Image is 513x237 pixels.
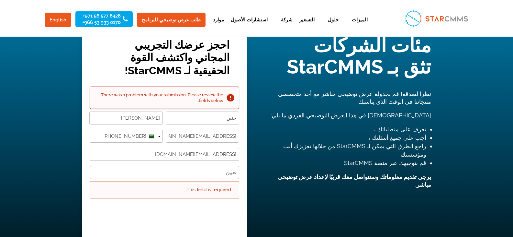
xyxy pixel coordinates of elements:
[374,126,426,133] span: تعرف على متطلباتك ،
[271,112,431,119] span: [DEMOGRAPHIC_DATA] في هذا العرض التوضيحي الفردي ما يلي:
[368,134,426,141] span: أجب على جميع أسئلتك ،
[278,173,431,188] strong: يرجى تقديم معلوماتك وسنتواصل معك قريبًا لإعداد عرض توضيحي مباشر.
[137,13,206,27] a: طلب عرض توضيحي للبرنامج
[89,112,163,124] input: الاسم الأخير:
[99,39,229,77] p: احجز عرضك التجريبي المجاني واكتشف القوة الحقيقية لـ StarCMMS!
[405,167,513,237] iframe: Chat Widget
[405,167,513,237] div: أداة الدردشة
[90,130,163,143] input: Phone Number
[90,182,239,198] div: This field is required.
[95,92,223,103] h2: There was a problem with your submission. Please review the fields below.
[299,18,315,33] a: التسعير
[231,18,268,33] a: استشارات الأصول
[141,204,239,229] iframe: reCAPTCHA
[345,18,368,33] a: الميزات
[82,14,121,18] a: 8428 577 56 971+
[206,18,224,33] a: موارد
[90,148,239,161] input: اسم الشركة
[166,112,239,124] input: الاسم الأول:
[344,160,426,166] span: قم بتوجيهك عبر منصة StarCMMS
[321,18,339,33] a: حلول
[166,130,239,143] input: بريد إلكتروني
[283,143,426,158] span: راجع الطرق التي يمكن لـ StarCMMS من خلالها تعزيزك أنت ومؤسستك
[82,20,121,25] a: 0170 933 53 966+
[284,35,431,81] h1: مئات الشركات تثق بـ StarCMMS
[90,166,239,179] input: تعيين
[274,18,293,33] a: شركة
[45,13,71,27] a: English
[278,90,431,105] span: نظرا لصدقه! قم بجدولة عرض توضيحي مباشر مع أحد متخصصي منتجاتنا في الوقت الذي يناسبك.
[402,7,470,30] img: StarCMMS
